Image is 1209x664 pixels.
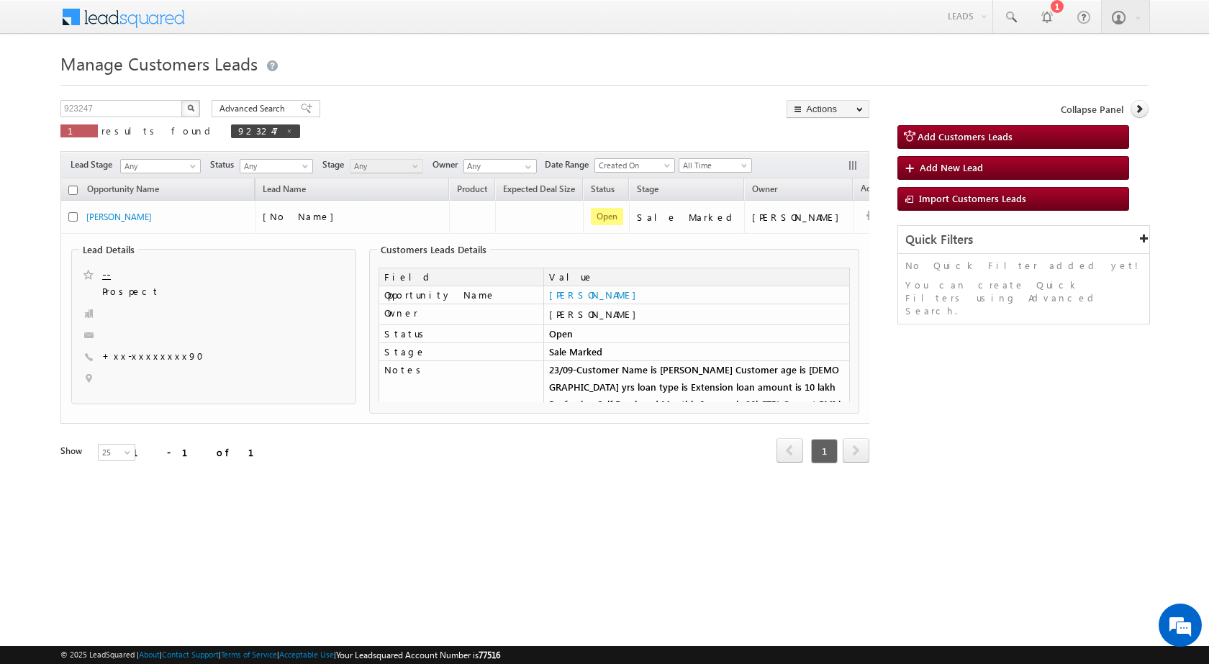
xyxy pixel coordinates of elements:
[98,444,135,461] a: 25
[549,308,844,321] div: [PERSON_NAME]
[776,438,803,463] span: prev
[196,443,261,463] em: Start Chat
[121,160,196,173] span: Any
[99,446,137,459] span: 25
[898,226,1149,254] div: Quick Filters
[905,259,1142,272] p: No Quick Filter added yet!
[350,159,423,173] a: Any
[187,104,194,112] img: Search
[843,438,869,463] span: next
[71,158,118,171] span: Lead Stage
[919,192,1026,204] span: Import Customers Leads
[787,100,869,118] button: Actions
[630,181,666,200] a: Stage
[379,268,543,286] td: Field
[68,186,78,195] input: Check all records
[210,158,240,171] span: Status
[102,267,111,281] a: --
[350,160,419,173] span: Any
[80,181,166,200] a: Opportunity Name
[60,445,86,458] div: Show
[221,650,277,659] a: Terms of Service
[679,159,748,172] span: All Time
[279,650,334,659] a: Acceptable Use
[637,211,738,224] div: Sale Marked
[68,124,91,137] span: 1
[811,439,838,463] span: 1
[102,285,276,299] span: Prospect
[102,350,212,364] span: +xx-xxxxxxxx90
[543,325,850,343] td: Open
[240,160,309,173] span: Any
[679,158,752,173] a: All Time
[79,244,138,255] legend: Lead Details
[543,361,850,448] td: 23/09-Customer Name is [PERSON_NAME] Customer age is [DEMOGRAPHIC_DATA] yrs loan type is Extensio...
[240,159,313,173] a: Any
[853,181,897,199] span: Actions
[517,160,535,174] a: Show All Items
[752,211,846,224] div: [PERSON_NAME]
[219,102,289,115] span: Advanced Search
[595,159,670,172] span: Created On
[920,161,983,173] span: Add New Lead
[637,183,658,194] span: Stage
[162,650,219,659] a: Contact Support
[496,181,582,200] a: Expected Deal Size
[139,650,160,659] a: About
[379,361,543,448] td: Notes
[905,278,1142,317] p: You can create Quick Filters using Advanced Search.
[132,444,271,460] div: 1 - 1 of 1
[255,181,313,200] span: Lead Name
[120,159,201,173] a: Any
[377,244,490,255] legend: Customers Leads Details
[101,124,216,137] span: results found
[263,210,341,222] span: [No Name]
[543,343,850,361] td: Sale Marked
[457,183,487,194] span: Product
[591,208,623,225] span: Open
[433,158,463,171] span: Owner
[843,440,869,463] a: next
[379,286,543,304] td: Opportunity Name
[503,183,575,194] span: Expected Deal Size
[545,158,594,171] span: Date Range
[918,130,1013,142] span: Add Customers Leads
[60,52,258,75] span: Manage Customers Leads
[549,288,643,301] a: [PERSON_NAME]
[1061,103,1123,116] span: Collapse Panel
[60,648,500,662] span: © 2025 LeadSquared | | | | |
[86,212,152,222] a: [PERSON_NAME]
[776,440,803,463] a: prev
[19,133,263,431] textarea: Type your message and hit 'Enter'
[752,183,777,194] span: Owner
[379,304,543,325] td: Owner
[24,76,60,94] img: d_60004797649_company_0_60004797649
[543,268,850,286] td: Value
[379,343,543,361] td: Stage
[238,124,279,137] span: 923247
[336,650,500,660] span: Your Leadsquared Account Number is
[584,181,622,200] a: Status
[594,158,675,173] a: Created On
[75,76,242,94] div: Chat with us now
[236,7,271,42] div: Minimize live chat window
[463,159,537,173] input: Type to Search
[479,650,500,660] span: 77516
[322,158,350,171] span: Stage
[87,183,159,194] span: Opportunity Name
[379,325,543,343] td: Status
